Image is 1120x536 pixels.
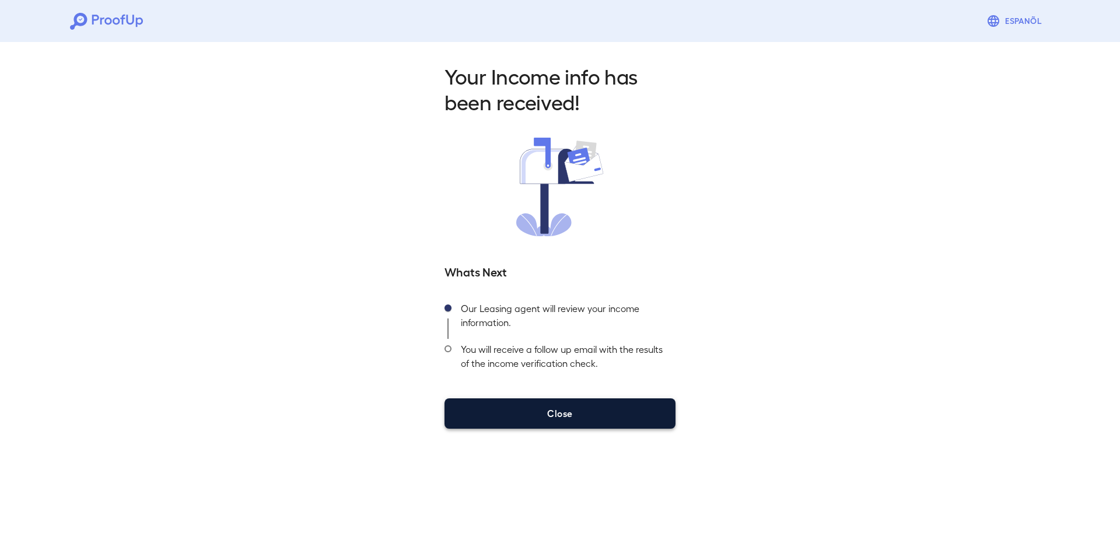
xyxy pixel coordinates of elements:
[444,263,675,279] h5: Whats Next
[452,298,675,339] div: Our Leasing agent will review your income information.
[452,339,675,380] div: You will receive a follow up email with the results of the income verification check.
[444,398,675,429] button: Close
[516,138,604,236] img: received.svg
[444,63,675,114] h2: Your Income info has been received!
[982,9,1050,33] button: Espanõl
